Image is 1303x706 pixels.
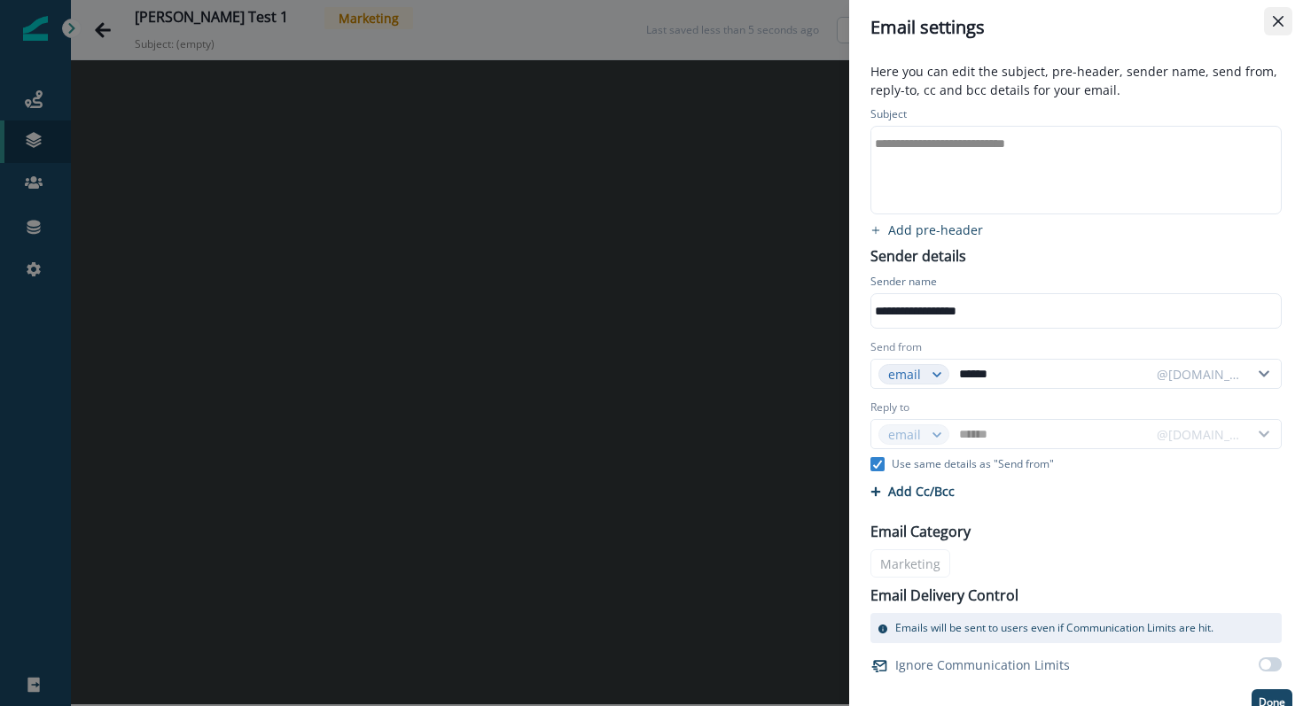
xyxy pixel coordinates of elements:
[870,483,955,500] button: Add Cc/Bcc
[895,656,1070,674] p: Ignore Communication Limits
[870,106,907,126] p: Subject
[870,585,1018,606] p: Email Delivery Control
[870,14,1282,41] div: Email settings
[870,400,909,415] label: Reply to
[1157,365,1242,384] div: @[DOMAIN_NAME]
[895,620,1213,636] p: Emails will be sent to users even if Communication Limits are hit.
[1264,7,1292,35] button: Close
[888,365,924,384] div: email
[860,221,994,238] button: add preheader
[870,339,922,355] label: Send from
[860,242,977,267] p: Sender details
[888,221,983,238] p: Add pre-header
[870,521,971,542] p: Email Category
[860,62,1292,103] p: Here you can edit the subject, pre-header, sender name, send from, reply-to, cc and bcc details f...
[870,274,937,293] p: Sender name
[892,456,1054,472] p: Use same details as "Send from"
